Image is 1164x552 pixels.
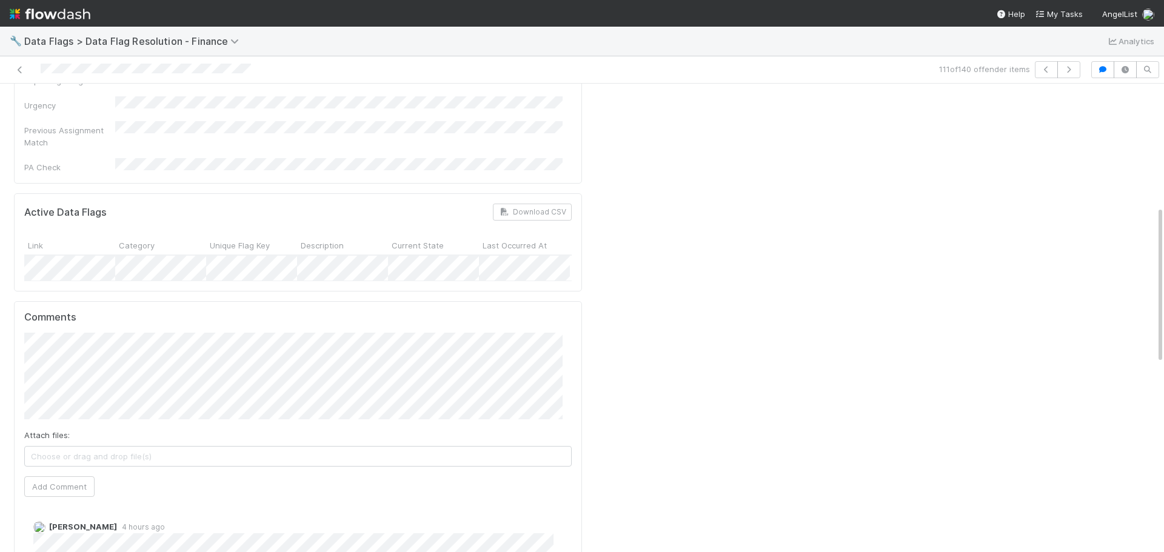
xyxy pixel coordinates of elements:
div: Description [297,235,388,254]
div: Category [115,235,206,254]
div: Current State [388,235,479,254]
a: Analytics [1106,34,1154,48]
label: Attach files: [24,429,70,441]
h5: Active Data Flags [24,207,107,219]
div: Previous Assignment Match [24,124,115,148]
span: 4 hours ago [117,522,165,531]
span: Data Flags > Data Flag Resolution - Finance [24,35,245,47]
button: Download CSV [493,204,572,221]
span: Choose or drag and drop file(s) [25,447,571,466]
span: AngelList [1102,9,1137,19]
div: Link [24,235,115,254]
span: 111 of 140 offender items [939,63,1030,75]
span: My Tasks [1035,9,1083,19]
img: avatar_9ff82f50-05c7-4c71-8fc6-9a2e070af8b5.png [1142,8,1154,21]
h5: Comments [24,311,572,324]
div: Unique Flag Key [206,235,297,254]
div: Last Occurred At [479,235,570,254]
div: Help [996,8,1025,20]
span: 🔧 [10,36,22,46]
button: Add Comment [24,476,95,497]
div: Urgency [24,99,115,111]
img: avatar_b6a6ccf4-6160-40f7-90da-56c3221167ae.png [33,521,45,533]
span: [PERSON_NAME] [49,522,117,531]
img: logo-inverted-e16ddd16eac7371096b0.svg [10,4,90,24]
a: My Tasks [1035,8,1083,20]
div: PA Check [24,161,115,173]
